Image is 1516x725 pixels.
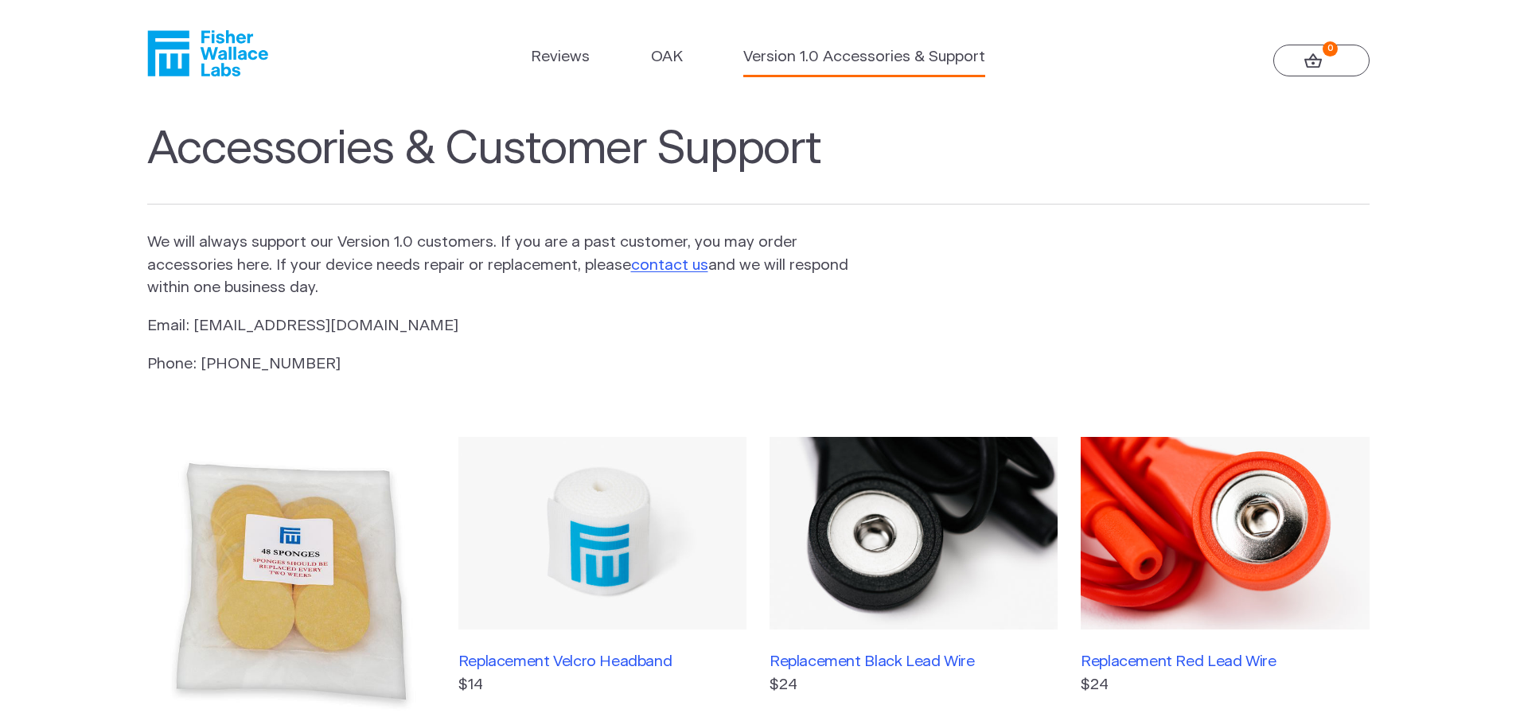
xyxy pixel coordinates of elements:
img: Extra Fisher Wallace Sponges (48 pack) [147,437,435,725]
a: Fisher Wallace [147,30,268,76]
p: Phone: [PHONE_NUMBER] [147,353,851,376]
a: Reviews [531,46,590,69]
p: $24 [770,674,1058,697]
a: OAK [651,46,683,69]
a: 0 [1273,45,1370,76]
h3: Replacement Velcro Headband [458,653,746,671]
h1: Accessories & Customer Support [147,123,1370,205]
a: contact us [631,258,708,273]
p: $24 [1081,674,1369,697]
strong: 0 [1323,41,1338,57]
img: Replacement Red Lead Wire [1081,437,1369,630]
a: Version 1.0 Accessories & Support [743,46,985,69]
h3: Replacement Black Lead Wire [770,653,1058,671]
h3: Replacement Red Lead Wire [1081,653,1369,671]
img: Replacement Black Lead Wire [770,437,1058,630]
p: Email: [EMAIL_ADDRESS][DOMAIN_NAME] [147,315,851,338]
p: We will always support our Version 1.0 customers. If you are a past customer, you may order acces... [147,232,851,300]
img: Replacement Velcro Headband [458,437,746,630]
p: $14 [458,674,746,697]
